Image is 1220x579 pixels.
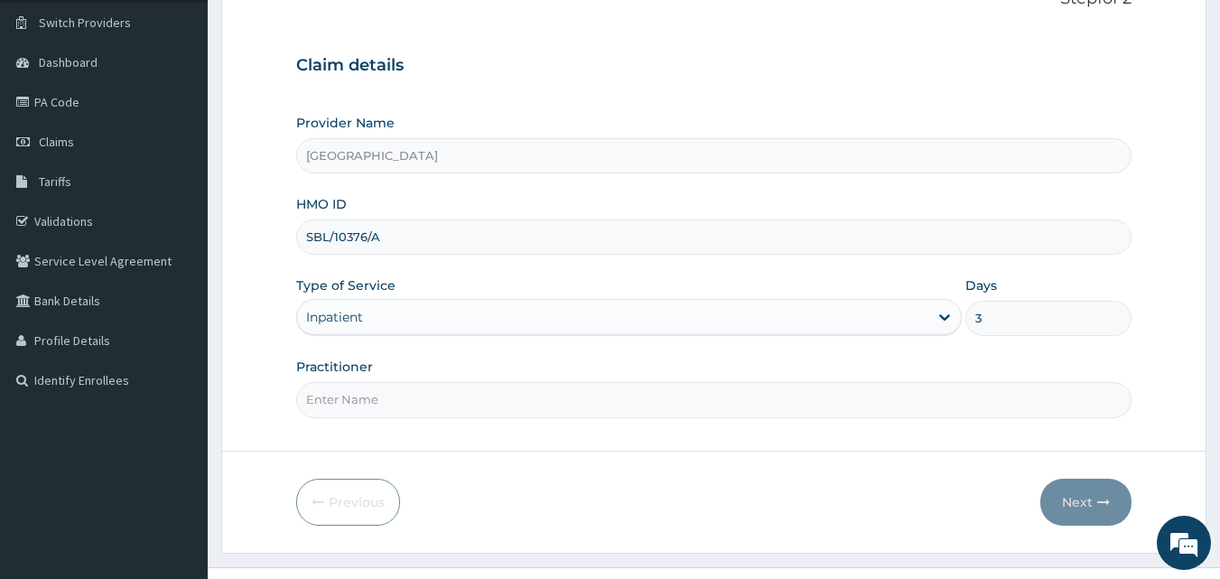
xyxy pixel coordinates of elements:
div: Inpatient [306,308,363,326]
input: Enter Name [296,382,1132,417]
div: Chat with us now [94,101,303,125]
button: Next [1040,479,1132,526]
label: Days [965,276,997,294]
label: Provider Name [296,114,395,132]
label: Practitioner [296,358,373,376]
label: HMO ID [296,195,347,213]
span: Dashboard [39,54,98,70]
input: Enter HMO ID [296,219,1132,255]
textarea: Type your message and hit 'Enter' [9,387,344,450]
label: Type of Service [296,276,396,294]
span: Switch Providers [39,14,131,31]
span: We're online! [105,174,249,357]
span: Tariffs [39,173,71,190]
div: Minimize live chat window [296,9,340,52]
h3: Claim details [296,56,1132,76]
span: Claims [39,134,74,150]
button: Previous [296,479,400,526]
img: d_794563401_company_1708531726252_794563401 [33,90,73,135]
